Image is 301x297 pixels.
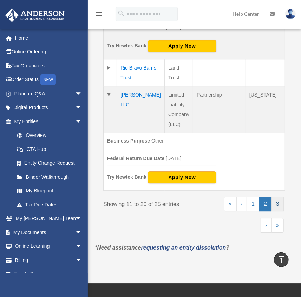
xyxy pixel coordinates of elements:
[271,197,284,211] a: 3
[75,114,89,129] span: arrow_drop_down
[5,212,93,226] a: My [PERSON_NAME] Teamarrow_drop_down
[236,197,247,211] a: Previous
[166,24,181,30] span: [DATE]
[75,225,89,240] span: arrow_drop_down
[107,173,146,181] div: Try Newtek Bank
[10,142,89,156] a: CTA Hub
[117,9,125,17] i: search
[10,198,89,212] a: Tax Due Dates
[5,73,93,87] a: Order StatusNEW
[5,59,93,73] a: Tax Organizers
[95,245,229,251] em: *Need assistance ?
[107,41,146,50] div: Try Newtek Bank
[193,86,246,133] td: Partnership
[107,137,150,145] span: Business Purpose
[151,138,164,144] span: Other
[224,197,236,211] a: First
[40,74,56,85] div: NEW
[274,252,289,267] a: vertical_align_top
[75,101,89,115] span: arrow_drop_down
[10,156,89,170] a: Entity Change Request
[166,156,181,161] span: [DATE]
[261,218,271,233] a: Next
[5,114,89,128] a: My Entitiesarrow_drop_down
[247,197,259,211] a: 1
[75,212,89,226] span: arrow_drop_down
[75,239,89,254] span: arrow_drop_down
[107,154,164,163] span: Federal Return Due Date
[5,87,93,101] a: Platinum Q&Aarrow_drop_down
[117,59,165,86] td: Rio Bravo Barns Trust
[117,86,165,133] td: [PERSON_NAME] LLC
[5,267,93,281] a: Events Calendar
[285,9,296,19] img: User Pic
[5,253,93,267] a: Billingarrow_drop_down
[165,86,193,133] td: Limited Liability Company (LLC)
[148,171,216,183] button: Apply Now
[95,12,103,18] a: menu
[75,87,89,101] span: arrow_drop_down
[5,101,93,115] a: Digital Productsarrow_drop_down
[246,86,285,133] td: [US_STATE]
[259,197,271,211] a: 2
[10,170,89,184] a: Binder Walkthrough
[95,10,103,18] i: menu
[5,225,93,239] a: My Documentsarrow_drop_down
[5,31,93,45] a: Home
[271,218,284,233] a: Last
[148,40,216,52] button: Apply Now
[5,45,93,59] a: Online Ordering
[3,8,67,22] img: Anderson Advisors Platinum Portal
[10,184,89,198] a: My Blueprint
[165,59,193,86] td: Land Trust
[5,239,93,253] a: Online Learningarrow_drop_down
[141,245,226,251] a: requesting an entity dissolution
[75,253,89,268] span: arrow_drop_down
[10,128,86,143] a: Overview
[103,197,188,209] div: Showing 11 to 20 of 25 entries
[277,255,286,264] i: vertical_align_top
